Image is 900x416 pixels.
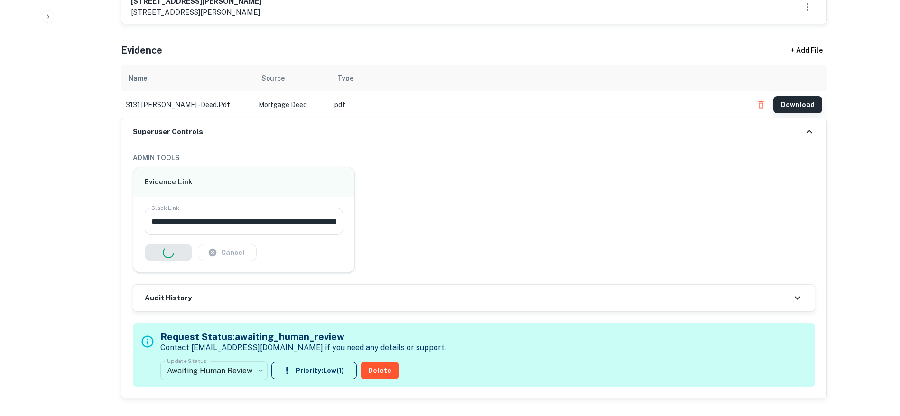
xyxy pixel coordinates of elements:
[133,153,815,163] h6: ADMIN TOOLS
[160,357,268,384] div: Awaiting Human Review
[254,65,330,91] th: Source
[145,293,192,304] h6: Audit History
[773,96,822,113] button: Download
[853,340,900,386] iframe: Chat Widget
[121,65,254,91] th: Name
[337,72,353,84] div: Type
[167,357,206,365] label: Update Status
[151,204,179,212] label: Slack Link
[330,65,748,91] th: Type
[133,127,203,137] h6: Superuser Controls
[330,91,748,118] td: pdf
[121,91,254,118] td: 3131 [PERSON_NAME] - deed.pdf
[271,362,357,379] button: Priority:Low(1)
[160,330,446,344] h5: Request Status: awaiting_human_review
[145,177,343,188] h6: Evidence Link
[121,65,827,118] div: scrollable content
[261,72,285,84] div: Source
[752,97,770,112] button: Delete file
[129,72,147,84] div: Name
[774,42,840,59] div: + Add File
[361,362,399,379] button: Delete
[160,342,446,353] p: Contact [EMAIL_ADDRESS][DOMAIN_NAME] if you need any details or support.
[254,91,330,118] td: Mortgage Deed
[131,7,261,18] p: [STREET_ADDRESS][PERSON_NAME]
[121,43,162,57] h5: Evidence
